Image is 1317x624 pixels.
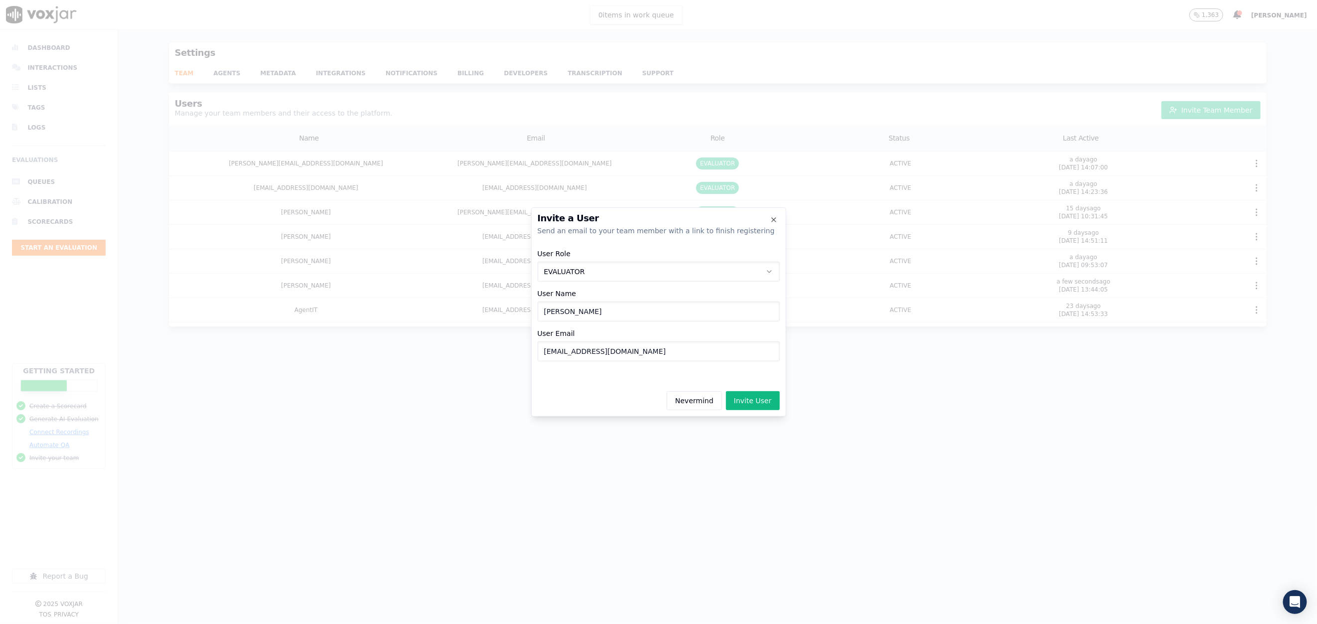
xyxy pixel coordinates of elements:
[538,302,780,321] input: User's Name
[538,250,571,258] label: User Role
[538,226,780,236] div: Send an email to your team member with a link to finish registering
[538,214,780,223] h2: Invite a User
[538,329,575,337] label: User Email
[667,391,722,410] button: Nevermind
[538,290,577,298] label: User Name
[538,341,780,361] input: User's Email
[726,391,780,410] button: Invite User
[1283,590,1307,614] div: Open Intercom Messenger
[544,267,585,277] span: EVALUATOR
